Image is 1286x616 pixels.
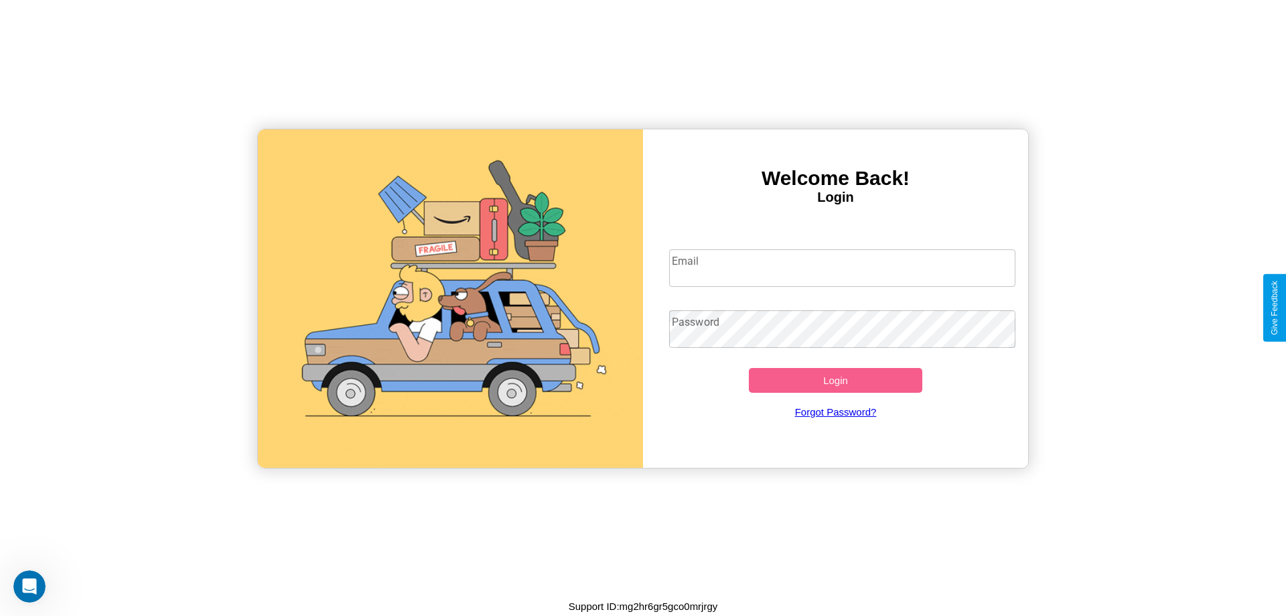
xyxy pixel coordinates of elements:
iframe: Intercom live chat [13,570,46,603]
div: Give Feedback [1270,281,1279,335]
img: gif [258,129,643,468]
p: Support ID: mg2hr6gr5gco0mrjrgy [569,597,718,615]
h4: Login [643,190,1028,205]
button: Login [749,368,922,393]
a: Forgot Password? [662,393,1009,431]
h3: Welcome Back! [643,167,1028,190]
